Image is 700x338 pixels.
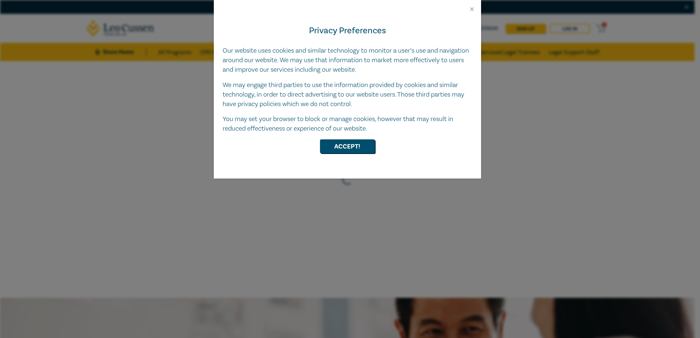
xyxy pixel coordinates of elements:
p: You may set your browser to block or manage cookies, however that may result in reduced effective... [223,114,472,134]
p: We may engage third parties to use the information provided by cookies and similar technology, in... [223,80,472,109]
button: Accept! [320,139,375,153]
p: Our website uses cookies and similar technology to monitor a user’s use and navigation around our... [223,46,472,75]
button: Close [469,6,475,12]
h4: Privacy Preferences [223,24,472,37]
